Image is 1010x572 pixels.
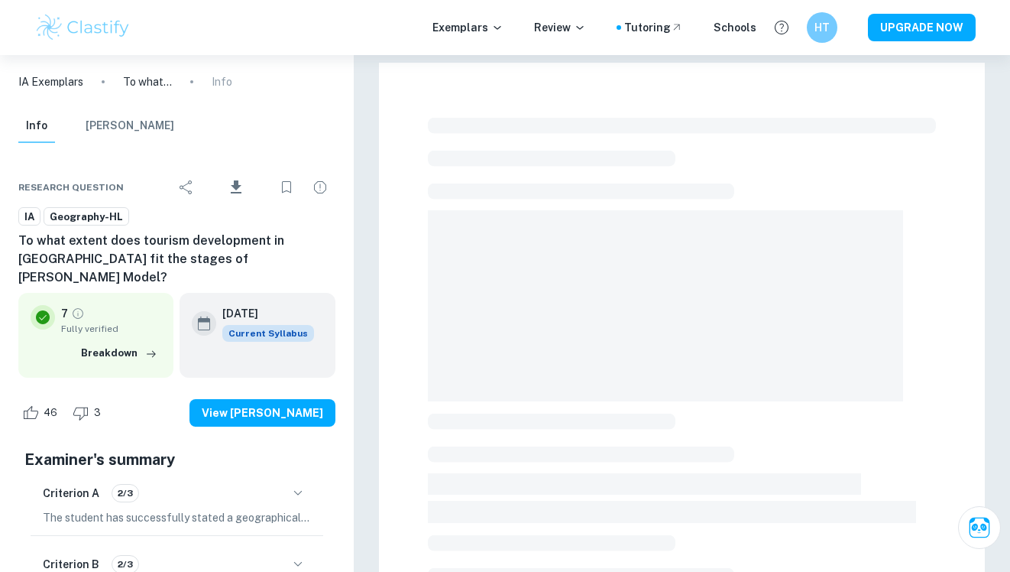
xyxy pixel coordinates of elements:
span: Geography-HL [44,210,128,225]
button: [PERSON_NAME] [86,109,174,143]
span: 46 [35,405,66,421]
span: IA [19,210,40,225]
button: HT [807,12,837,43]
p: Info [212,73,232,90]
button: UPGRADE NOW [868,14,976,41]
div: This exemplar is based on the current syllabus. Feel free to refer to it for inspiration/ideas wh... [222,325,314,342]
button: Breakdown [77,342,161,365]
span: Fully verified [61,322,161,336]
a: IA [18,207,40,226]
span: 2/3 [112,486,138,500]
h6: HT [814,19,831,36]
button: Ask Clai [958,506,1001,549]
a: IA Exemplars [18,73,83,90]
div: Share [171,172,202,203]
span: Current Syllabus [222,325,314,342]
h5: Examiner's summary [24,448,329,471]
h6: To what extent does tourism development in [GEOGRAPHIC_DATA] fit the stages of [PERSON_NAME] Model? [18,232,335,287]
a: Schools [714,19,756,36]
a: Tutoring [624,19,683,36]
div: Dislike [69,401,109,425]
button: Info [18,109,55,143]
h6: Criterion A [43,485,99,502]
div: Download [205,167,268,207]
button: Help and Feedback [769,15,795,41]
h6: [DATE] [222,305,302,322]
img: Clastify logo [34,12,131,43]
a: Grade fully verified [71,307,85,320]
span: 3 [86,405,109,421]
div: Like [18,401,66,425]
p: Review [534,19,586,36]
p: Exemplars [432,19,503,36]
a: Geography-HL [44,207,129,226]
p: 7 [61,305,68,322]
span: Research question [18,180,124,194]
div: Bookmark [271,172,302,203]
p: To what extent does tourism development in [GEOGRAPHIC_DATA] fit the stages of [PERSON_NAME] Model? [123,73,172,90]
span: 2/3 [112,557,138,571]
p: The student has successfully stated a geographical, narrowly focused fieldwork question, explored... [43,509,311,526]
button: View [PERSON_NAME] [189,399,335,427]
div: Report issue [305,172,335,203]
